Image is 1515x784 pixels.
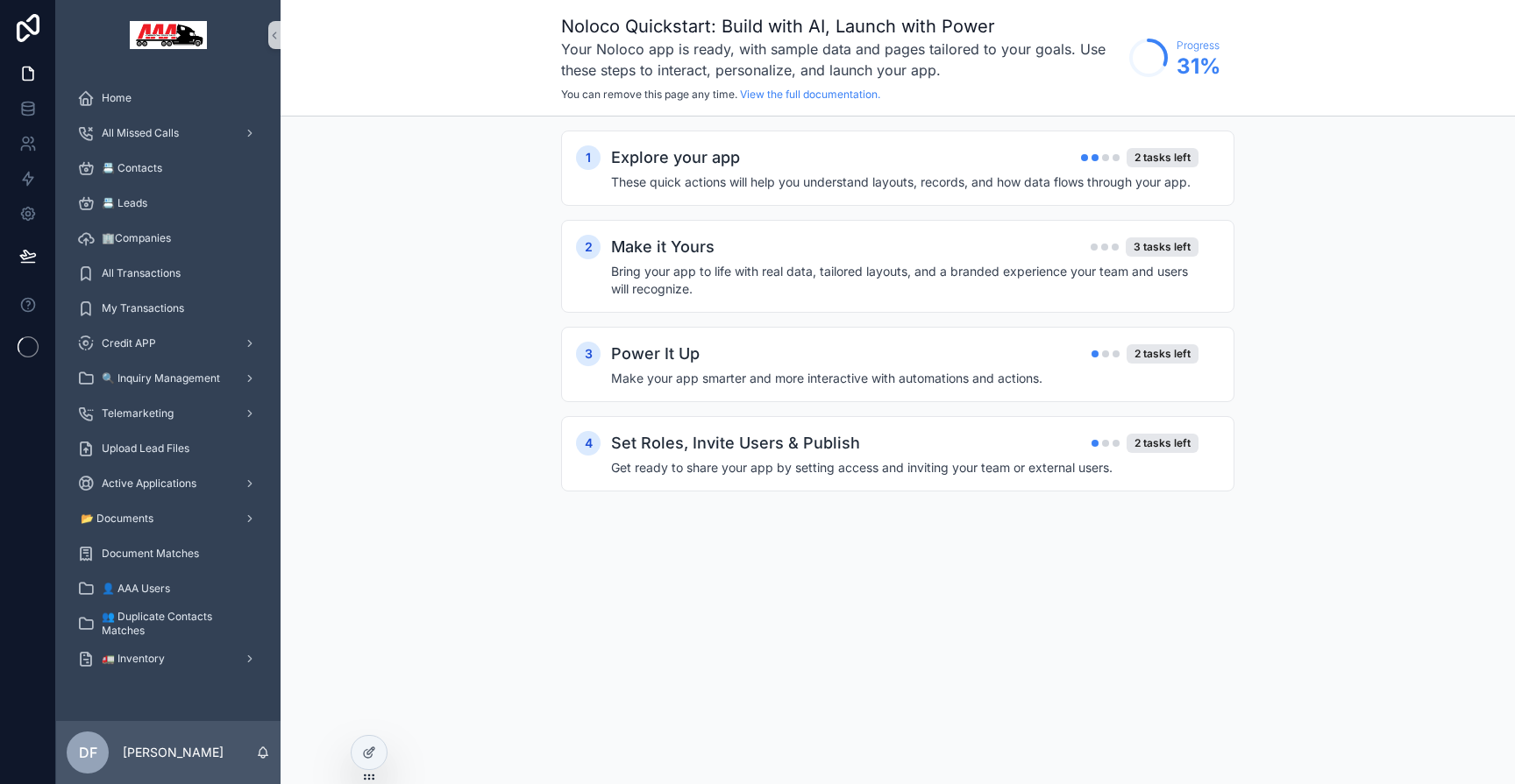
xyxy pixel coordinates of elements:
[611,459,1198,477] h4: Get ready to share your app by setting access and inviting your team or external users.
[281,117,1515,540] div: scrollable content
[561,88,737,101] span: You can remove this page any time.
[67,643,270,675] a: 🚛 Inventory
[102,582,170,596] span: 👤 AAA Users
[611,263,1198,298] h4: Bring your app to life with real data, tailored layouts, and a branded experience your team and u...
[102,371,220,385] span: 🔍 Inquiry Management
[67,608,270,639] a: 👥 Duplicate Contacts Matches
[102,126,179,140] span: All Missed Calls
[576,145,601,170] div: 1
[67,293,270,324] a: My Transactions
[67,222,270,254] a: 🏢Companies
[1127,344,1198,364] div: 2 tasks left
[102,336,156,350] span: Credit APP
[611,431,860,456] h2: Set Roles, Invite Users & Publish
[102,610,252,638] span: 👥 Duplicate Contacts Matches
[67,82,270,114] a: Home
[102,91,132,105] span: Home
[102,231,171,245] span: 🏢Companies
[67,187,270,219] a: 📇 Leads
[611,342,700,366] h2: Power It Up
[611,173,1198,191] h4: These quick actions will help you understand layouts, records, and how data flows through your app.
[611,145,740,170] h2: Explore your app
[1126,237,1198,257] div: 3 tasks left
[102,406,174,420] span: Telemarketing
[67,573,270,604] a: 👤 AAA Users
[1177,53,1220,81] span: 31 %
[79,742,97,763] span: DF
[67,117,270,149] a: All Missed Calls
[740,88,880,101] a: View the full documentation.
[1127,434,1198,453] div: 2 tasks left
[67,503,270,534] a: 📂 Documents
[561,14,1120,39] h1: Noloco Quickstart: Build with AI, Launch with Power
[56,70,281,697] div: scrollable content
[102,301,184,315] span: My Transactions
[67,468,270,499] a: Active Applications
[67,258,270,289] a: All Transactions
[611,370,1198,387] h4: Make your app smarter and more interactive with automations and actions.
[67,538,270,569] a: Document Matches
[576,431,601,456] div: 4
[67,363,270,394] a: 🔍 Inquiry Management
[102,477,196,491] span: Active Applications
[102,547,199,561] span: Document Matches
[102,161,162,175] span: 📇 Contacts
[102,266,181,280] span: All Transactions
[102,652,165,666] span: 🚛 Inventory
[67,328,270,359] a: Credit APP
[576,235,601,259] div: 2
[561,39,1120,81] h3: Your Noloco app is ready, with sample data and pages tailored to your goals. Use these steps to i...
[102,441,189,456] span: Upload Lead Files
[67,398,270,429] a: Telemarketing
[67,152,270,184] a: 📇 Contacts
[102,196,147,210] span: 📇 Leads
[123,744,224,761] p: [PERSON_NAME]
[611,235,715,259] h2: Make it Yours
[1127,148,1198,167] div: 2 tasks left
[576,342,601,366] div: 3
[1177,39,1220,53] span: Progress
[67,433,270,464] a: Upload Lead Files
[130,21,207,49] img: App logo
[81,512,153,526] span: 📂 Documents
